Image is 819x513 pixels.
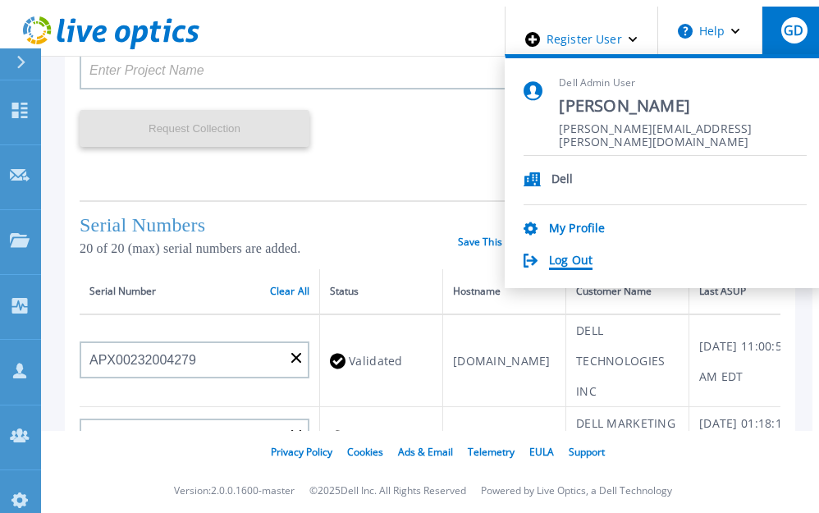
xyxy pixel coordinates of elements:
th: Status [320,269,443,314]
th: Hostname [443,269,566,314]
a: My Profile [549,222,605,237]
span: [PERSON_NAME] [559,95,807,117]
h1: Serial Numbers [80,214,458,236]
button: Help [658,7,761,56]
a: Log Out [549,254,593,269]
button: Request Collection [80,110,309,147]
a: Ads & Email [398,445,453,459]
a: EULA [529,445,554,459]
a: Save This List [458,236,521,248]
div: Validated [330,346,432,376]
a: Cookies [347,445,383,459]
td: [DATE] 01:18:18 AM EDT [689,407,812,469]
span: [PERSON_NAME][EMAIL_ADDRESS][PERSON_NAME][DOMAIN_NAME] [559,122,807,138]
a: Privacy Policy [271,445,332,459]
p: Dell [551,172,574,188]
span: GD [784,24,803,37]
a: Telemetry [468,445,515,459]
th: Customer Name [566,269,689,314]
input: Enter Serial Number [80,419,309,456]
li: Version: 2.0.0.1600-master [174,486,295,497]
a: Clear All [270,286,309,297]
a: Support [569,445,605,459]
td: DELL TECHNOLOGIES INC [566,314,689,407]
span: Dell Admin User [559,76,807,90]
td: [DOMAIN_NAME] [443,314,566,407]
td: [DOMAIN_NAME] [443,407,566,469]
li: © 2025 Dell Inc. All Rights Reserved [309,486,466,497]
input: Enter Project Name [80,53,780,89]
th: Last ASUP [689,269,812,314]
td: [DATE] 11:00:50 AM EDT [689,314,812,407]
div: Register User [506,7,657,72]
div: Validated [330,423,432,453]
li: Powered by Live Optics, a Dell Technology [481,486,672,497]
div: Serial Number [89,282,309,300]
p: 20 of 20 (max) serial numbers are added. [80,241,458,256]
td: DELL MARKETING L.P. [566,407,689,469]
input: Enter Serial Number [80,341,309,378]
